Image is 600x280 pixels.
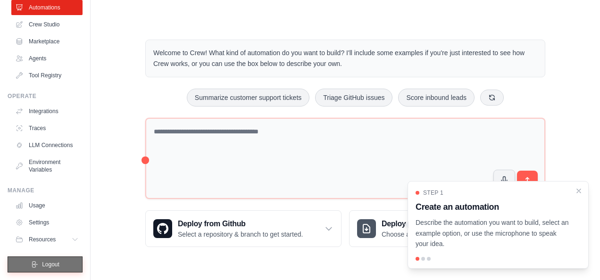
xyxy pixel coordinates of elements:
h3: Create an automation [416,200,569,214]
p: Choose a zip file to upload. [382,230,461,239]
iframe: Chat Widget [553,235,600,280]
span: Step 1 [423,189,443,197]
a: Usage [11,198,83,213]
div: Operate [8,92,83,100]
a: Crew Studio [11,17,83,32]
a: Settings [11,215,83,230]
span: Resources [29,236,56,243]
p: Select a repository & branch to get started. [178,230,303,239]
button: Close walkthrough [575,187,583,195]
p: Welcome to Crew! What kind of automation do you want to build? I'll include some examples if you'... [153,48,537,69]
a: Environment Variables [11,155,83,177]
a: Agents [11,51,83,66]
a: Marketplace [11,34,83,49]
a: Tool Registry [11,68,83,83]
button: Score inbound leads [398,89,475,107]
a: Traces [11,121,83,136]
h3: Deploy from zip file [382,218,461,230]
h3: Deploy from Github [178,218,303,230]
p: Describe the automation you want to build, select an example option, or use the microphone to spe... [416,217,569,249]
div: Widget de chat [553,235,600,280]
button: Resources [11,232,83,247]
button: Logout [8,256,83,272]
div: Manage [8,187,83,194]
span: Logout [42,261,59,268]
a: Integrations [11,104,83,119]
button: Summarize customer support tickets [187,89,309,107]
button: Triage GitHub issues [315,89,392,107]
a: LLM Connections [11,138,83,153]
